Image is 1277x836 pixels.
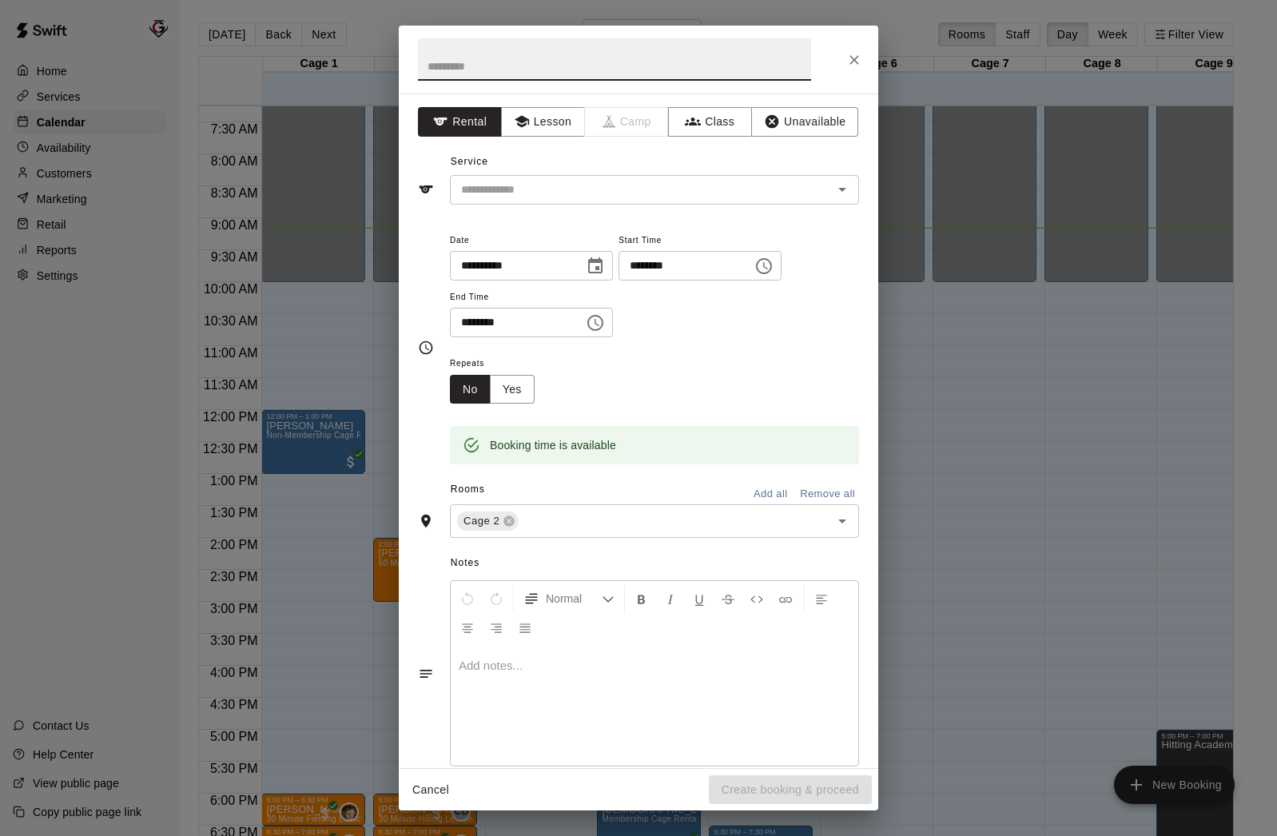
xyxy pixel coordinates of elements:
[579,250,611,282] button: Choose date, selected date is Aug 12, 2025
[745,482,796,507] button: Add all
[579,307,611,339] button: Choose time, selected time is 2:00 PM
[714,584,742,613] button: Format Strikethrough
[450,353,547,375] span: Repeats
[483,613,510,642] button: Right Align
[501,107,585,137] button: Lesson
[628,584,655,613] button: Format Bold
[483,584,510,613] button: Redo
[808,584,835,613] button: Left Align
[451,484,485,495] span: Rooms
[751,107,858,137] button: Unavailable
[454,584,481,613] button: Undo
[454,613,481,642] button: Center Align
[450,375,535,404] div: outlined button group
[405,775,456,805] button: Cancel
[450,287,613,309] span: End Time
[831,178,853,201] button: Open
[418,666,434,682] svg: Notes
[840,46,869,74] button: Close
[517,584,621,613] button: Formatting Options
[511,613,539,642] button: Justify Align
[418,107,502,137] button: Rental
[796,482,859,507] button: Remove all
[668,107,752,137] button: Class
[619,230,782,252] span: Start Time
[490,375,535,404] button: Yes
[450,375,491,404] button: No
[743,584,770,613] button: Insert Code
[748,250,780,282] button: Choose time, selected time is 9:15 AM
[657,584,684,613] button: Format Italics
[546,591,602,607] span: Normal
[451,156,488,167] span: Service
[457,512,519,531] div: Cage 2
[451,551,859,576] span: Notes
[457,513,506,529] span: Cage 2
[585,107,669,137] span: Camps can only be created in the Services page
[418,513,434,529] svg: Rooms
[450,230,613,252] span: Date
[772,584,799,613] button: Insert Link
[418,340,434,356] svg: Timing
[418,181,434,197] svg: Service
[686,584,713,613] button: Format Underline
[831,510,853,532] button: Open
[490,431,616,460] div: Booking time is available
